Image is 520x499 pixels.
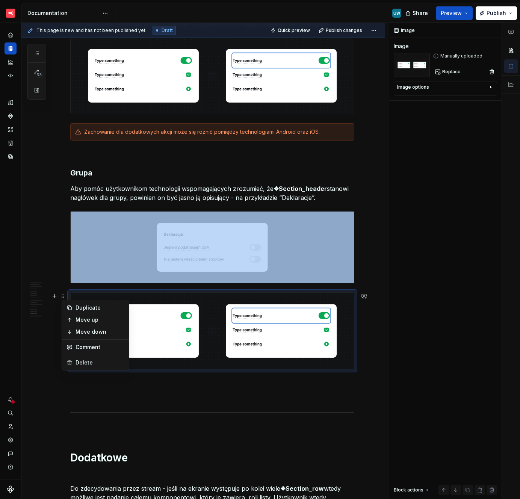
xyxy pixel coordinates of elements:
[71,293,354,369] img: ea502c98-7cdd-4f04-b3ba-a94af6e7d686.png
[394,42,409,50] div: Image
[413,9,428,17] span: Share
[71,38,354,113] img: ea502c98-7cdd-4f04-b3ba-a94af6e7d686.png
[397,84,494,93] button: Image options
[433,53,497,59] div: Manually uploaded
[5,434,17,446] a: Settings
[394,53,430,77] img: ea502c98-7cdd-4f04-b3ba-a94af6e7d686.png
[70,184,354,202] p: Aby pomóc użytkownikom technologii wspomagających zrozumieć, że stanowi nagłówek dla grupy, powin...
[35,72,43,78] span: 53
[442,69,461,75] span: Replace
[5,124,17,136] a: Assets
[5,56,17,68] a: Analytics
[5,70,17,82] a: Code automation
[71,212,354,283] img: dc516429-913c-4b65-bcd0-6bab0909e4b1.png
[6,9,15,18] img: 69bde2f7-25a0-4577-ad58-aa8b0b39a544.png
[5,97,17,109] a: Design tokens
[5,137,17,149] a: Storybook stories
[5,420,17,432] a: Invite team
[76,328,124,336] div: Move down
[5,42,17,54] a: Documentation
[394,487,423,493] div: Block actions
[5,448,17,460] button: Contact support
[280,485,324,492] strong: ❖Section_row
[393,10,400,16] div: UW
[394,485,430,495] div: Block actions
[402,6,433,20] button: Share
[76,343,124,351] div: Comment
[70,451,354,464] h1: Dodatkowe
[316,25,366,36] button: Publish changes
[36,27,147,33] span: This page is new and has not been published yet.
[76,316,124,324] div: Move up
[278,27,310,33] span: Quick preview
[274,185,327,192] strong: ❖Section_header
[76,304,124,311] div: Duplicate
[433,67,464,77] button: Replace
[70,168,354,178] h3: Grupa
[441,9,462,17] span: Preview
[326,27,362,33] span: Publish changes
[76,359,124,366] div: Delete
[27,9,98,17] div: Documentation
[5,151,17,163] a: Data sources
[5,407,17,419] button: Search ⌘K
[436,6,473,20] button: Preview
[397,84,429,90] div: Image options
[5,29,17,41] a: Home
[476,6,517,20] button: Publish
[5,393,17,405] button: Notifications
[7,485,14,493] svg: Supernova Logo
[487,9,506,17] span: Publish
[268,25,313,36] button: Quick preview
[5,110,17,122] a: Components
[84,128,349,136] div: Zachowanie dla dodatkowych akcji może się różnić pomiędzy technologiami Android oraz iOS.
[162,27,173,33] span: Draft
